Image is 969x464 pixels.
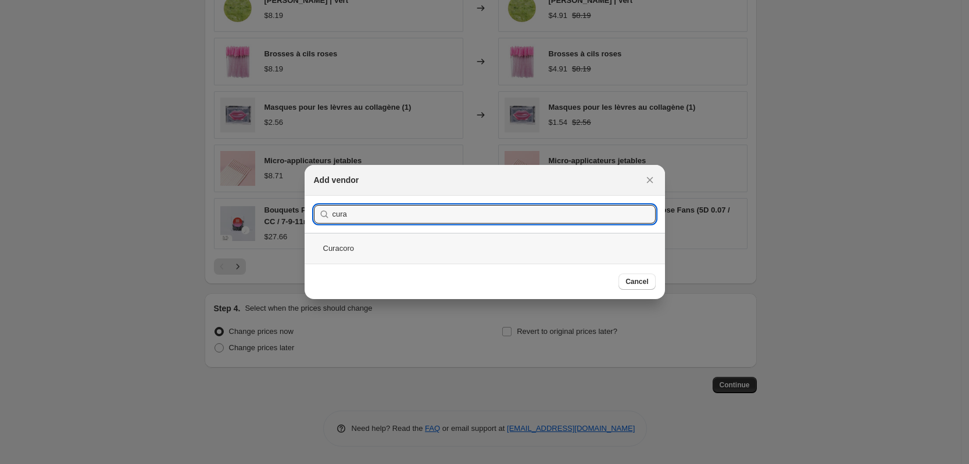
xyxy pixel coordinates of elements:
h2: Add vendor [314,174,359,186]
button: Cancel [618,274,655,290]
input: Search vendors [332,205,656,224]
div: Curacoro [305,233,665,264]
span: Cancel [625,277,648,286]
button: Close [642,172,658,188]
